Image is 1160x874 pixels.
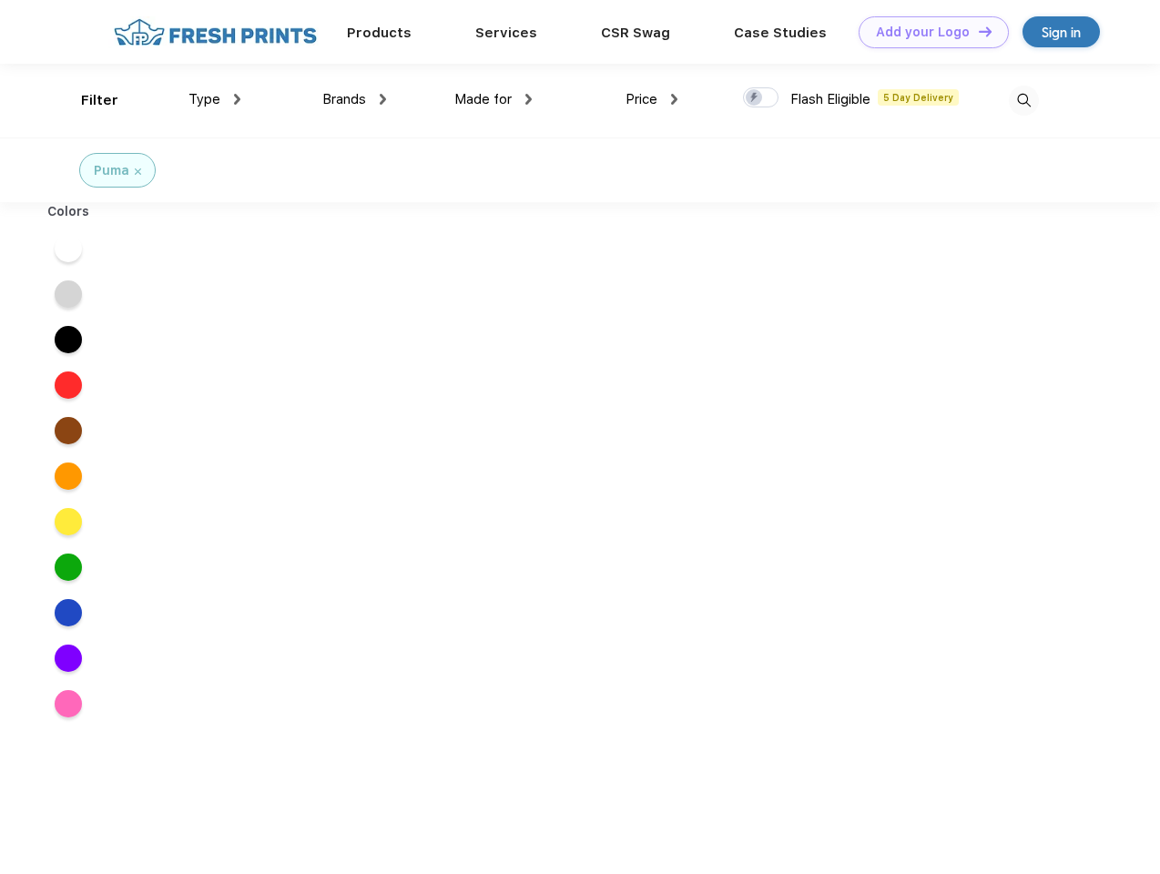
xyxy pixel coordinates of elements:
[878,89,959,106] span: 5 Day Delivery
[525,94,532,105] img: dropdown.png
[454,91,512,107] span: Made for
[380,94,386,105] img: dropdown.png
[34,202,104,221] div: Colors
[1023,16,1100,47] a: Sign in
[671,94,677,105] img: dropdown.png
[94,161,129,180] div: Puma
[979,26,992,36] img: DT
[876,25,970,40] div: Add your Logo
[1009,86,1039,116] img: desktop_search.svg
[1042,22,1081,43] div: Sign in
[234,94,240,105] img: dropdown.png
[347,25,412,41] a: Products
[790,91,870,107] span: Flash Eligible
[626,91,657,107] span: Price
[601,25,670,41] a: CSR Swag
[135,168,141,175] img: filter_cancel.svg
[475,25,537,41] a: Services
[81,90,118,111] div: Filter
[188,91,220,107] span: Type
[322,91,366,107] span: Brands
[108,16,322,48] img: fo%20logo%202.webp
